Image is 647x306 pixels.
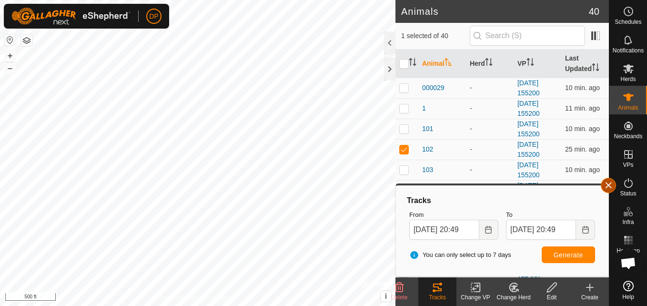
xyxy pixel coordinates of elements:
[542,246,595,263] button: Generate
[495,293,533,302] div: Change Herd
[422,83,445,93] span: 000029
[614,249,643,277] div: Open chat
[409,60,416,67] p-sorticon: Activate to sort
[620,191,636,196] span: Status
[526,60,534,67] p-sorticon: Activate to sort
[445,60,452,67] p-sorticon: Activate to sort
[618,105,638,111] span: Animals
[470,26,585,46] input: Search (S)
[470,165,510,175] div: -
[623,162,633,168] span: VPs
[622,294,634,300] span: Help
[207,294,235,302] a: Contact Us
[620,76,636,82] span: Herds
[592,65,599,72] p-sorticon: Activate to sort
[21,35,32,46] button: Map Layers
[470,103,510,113] div: -
[517,182,540,199] a: [DATE] 155200
[409,210,498,220] label: From
[614,133,642,139] span: Neckbands
[381,291,391,302] button: i
[422,124,433,134] span: 101
[576,220,595,240] button: Choose Date
[418,293,456,302] div: Tracks
[514,50,561,78] th: VP
[409,250,511,260] span: You can only select up to 7 days
[589,4,599,19] span: 40
[149,11,158,21] span: DP
[418,50,466,78] th: Animal
[4,62,16,74] button: –
[4,34,16,46] button: Reset Map
[517,120,540,138] a: [DATE] 155200
[517,161,540,179] a: [DATE] 155200
[517,100,540,117] a: [DATE] 155200
[506,210,595,220] label: To
[517,79,540,97] a: [DATE] 155200
[565,166,600,173] span: Sep 13, 2025, 8:38 PM
[561,50,609,78] th: Last Updated
[470,83,510,93] div: -
[385,292,387,300] span: i
[571,293,609,302] div: Create
[554,251,583,259] span: Generate
[405,195,599,206] div: Tracks
[466,50,514,78] th: Herd
[517,141,540,158] a: [DATE] 155200
[617,248,640,254] span: Heatmap
[615,19,641,25] span: Schedules
[485,60,493,67] p-sorticon: Activate to sort
[422,165,433,175] span: 103
[422,103,426,113] span: 1
[4,50,16,61] button: +
[401,31,470,41] span: 1 selected of 40
[160,294,196,302] a: Privacy Policy
[565,84,600,92] span: Sep 13, 2025, 8:38 PM
[456,293,495,302] div: Change VP
[422,144,433,154] span: 102
[391,294,408,301] span: Delete
[622,219,634,225] span: Infra
[609,277,647,304] a: Help
[533,293,571,302] div: Edit
[565,125,600,133] span: Sep 13, 2025, 8:38 PM
[565,104,600,112] span: Sep 13, 2025, 8:38 PM
[401,6,589,17] h2: Animals
[11,8,131,25] img: Gallagher Logo
[613,48,644,53] span: Notifications
[565,145,600,153] span: Sep 13, 2025, 8:23 PM
[470,144,510,154] div: -
[470,124,510,134] div: -
[479,220,498,240] button: Choose Date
